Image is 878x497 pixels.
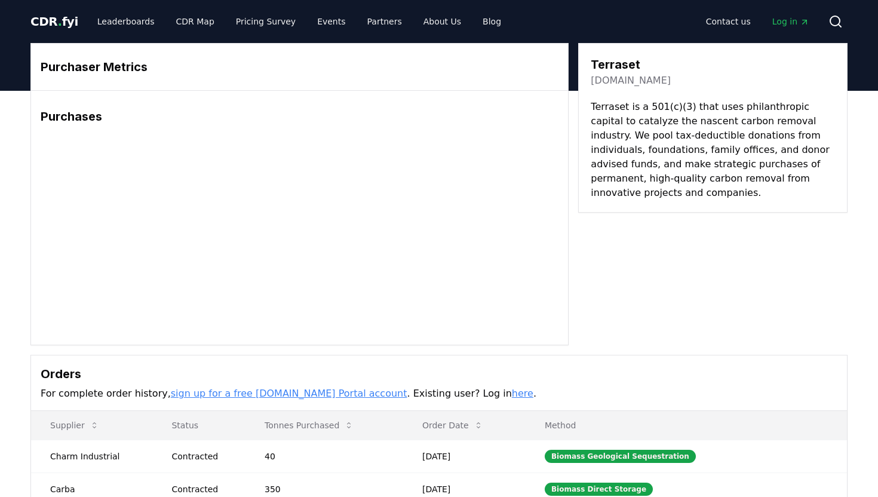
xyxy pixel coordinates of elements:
div: Biomass Direct Storage [545,483,653,496]
a: Log in [763,11,819,32]
div: Biomass Geological Sequestration [545,450,696,463]
div: Contracted [171,450,236,462]
a: [DOMAIN_NAME] [591,73,671,88]
p: For complete order history, . Existing user? Log in . [41,386,837,401]
button: Supplier [41,413,109,437]
nav: Main [88,11,511,32]
div: Contracted [171,483,236,495]
p: Terraset is a 501(c)(3) that uses philanthropic capital to catalyze the nascent carbon removal in... [591,100,835,200]
a: Leaderboards [88,11,164,32]
span: Log in [772,16,809,27]
a: sign up for a free [DOMAIN_NAME] Portal account [171,388,407,399]
a: About Us [414,11,471,32]
nav: Main [696,11,819,32]
button: Tonnes Purchased [255,413,363,437]
span: CDR fyi [30,14,78,29]
a: Blog [473,11,511,32]
span: . [58,14,62,29]
h3: Purchaser Metrics [41,58,558,76]
a: CDR Map [167,11,224,32]
td: Charm Industrial [31,440,152,473]
p: Status [162,419,236,431]
h3: Purchases [41,108,558,125]
h3: Orders [41,365,837,383]
a: here [512,388,533,399]
td: 40 [245,440,403,473]
a: Contact us [696,11,760,32]
p: Method [535,419,837,431]
a: Pricing Survey [226,11,305,32]
a: Events [308,11,355,32]
td: [DATE] [403,440,526,473]
h3: Terraset [591,56,671,73]
a: CDR.fyi [30,13,78,30]
button: Order Date [413,413,493,437]
a: Partners [358,11,412,32]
